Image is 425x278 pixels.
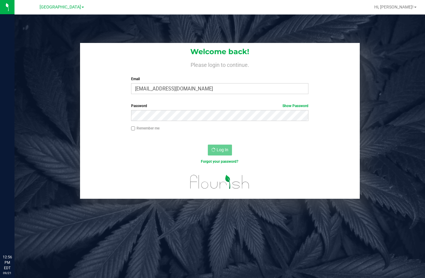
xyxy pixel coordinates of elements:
label: Email [131,76,308,82]
span: Hi, [PERSON_NAME]! [374,5,414,9]
h1: Welcome back! [80,48,360,56]
span: [GEOGRAPHIC_DATA] [40,5,81,10]
button: Log In [208,145,232,155]
span: Password [131,104,147,108]
span: Log In [217,147,228,152]
a: Forgot your password? [201,159,238,164]
h4: Please login to continue. [80,61,360,68]
p: 12:56 PM EDT [3,254,12,271]
p: 09/21 [3,271,12,275]
a: Show Password [282,104,308,108]
label: Remember me [131,126,159,131]
input: Remember me [131,126,135,131]
img: flourish_logo.svg [185,171,255,193]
